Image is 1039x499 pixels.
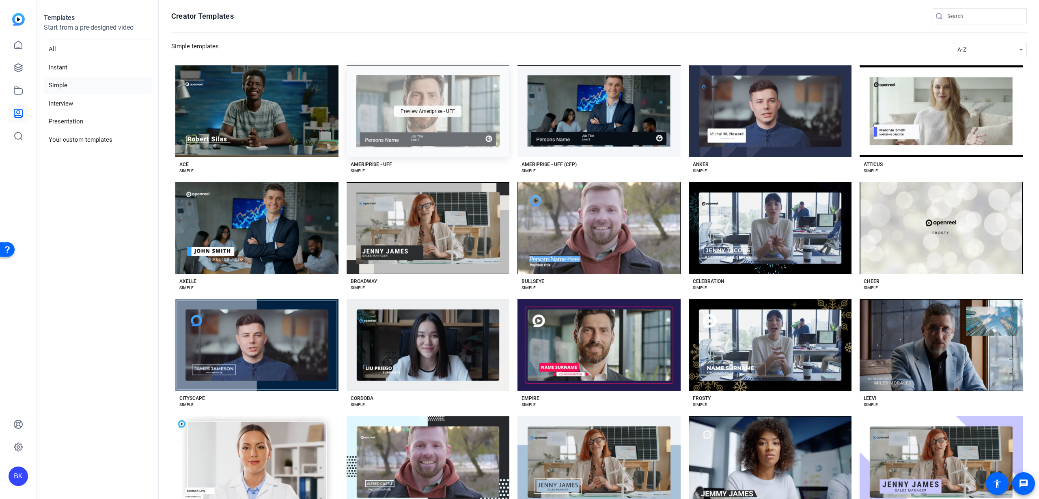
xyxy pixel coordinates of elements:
img: blue-gradient.svg [12,13,25,26]
div: LEEVI [864,395,876,402]
div: SIMPLE [179,168,194,174]
div: SIMPLE [864,285,878,291]
button: Template image [517,299,681,391]
div: AXELLE [179,278,196,285]
button: Template image [689,65,852,157]
div: SIMPLE [693,285,707,291]
div: ACE [179,161,189,168]
button: Template image [517,182,681,274]
div: AMERIPRISE - UFF (CFP) [522,161,577,168]
li: Presentation [44,113,152,130]
button: Template image [347,299,510,391]
button: Template image [689,299,852,391]
div: CITYSCAPE [179,395,205,402]
input: Search [947,11,1020,21]
button: Template image [860,65,1023,157]
div: CORDOBA [351,395,373,402]
button: Template image [689,182,852,274]
button: Template image [347,182,510,274]
div: CELEBRATION [693,278,724,285]
div: SIMPLE [864,402,878,408]
div: AMERIPRISE - UFF [351,161,392,168]
li: All [44,41,152,58]
div: SIMPLE [351,168,365,174]
li: Your custom templates [44,132,152,148]
div: SIMPLE [351,285,365,291]
button: Template image [175,299,338,391]
div: ANKER [693,161,709,168]
div: BK [9,467,28,486]
div: SIMPLE [693,402,707,408]
div: SIMPLE [179,285,194,291]
h3: Simple templates [171,42,219,57]
div: SIMPLE [351,402,365,408]
span: Preview Ameriprise - UFF [401,109,455,114]
p: Start from a pre-designed video [44,23,152,39]
div: BULLSEYE [522,278,544,285]
div: CHEER [864,278,879,285]
div: FROSTY [693,395,711,402]
li: Interview [44,95,152,112]
div: SIMPLE [522,168,536,174]
button: Template image [175,65,338,157]
mat-icon: message [1019,479,1028,488]
div: BROADWAY [351,278,377,285]
h1: Creator Templates [171,11,234,21]
div: SIMPLE [693,168,707,174]
span: A-Z [957,46,966,53]
li: Simple [44,77,152,94]
button: Template image [175,182,338,274]
div: SIMPLE [864,168,878,174]
div: SIMPLE [522,285,536,291]
mat-icon: accessibility [992,479,1002,488]
button: Template image [860,182,1023,274]
button: Template imagePreview Ameriprise - UFF [347,65,510,157]
li: Instant [44,59,152,76]
div: EMPIRE [522,395,539,402]
button: Template image [860,299,1023,391]
div: SIMPLE [522,402,536,408]
button: Template image [517,65,681,157]
strong: Templates [44,14,75,22]
div: SIMPLE [179,402,194,408]
div: ATTICUS [864,161,883,168]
